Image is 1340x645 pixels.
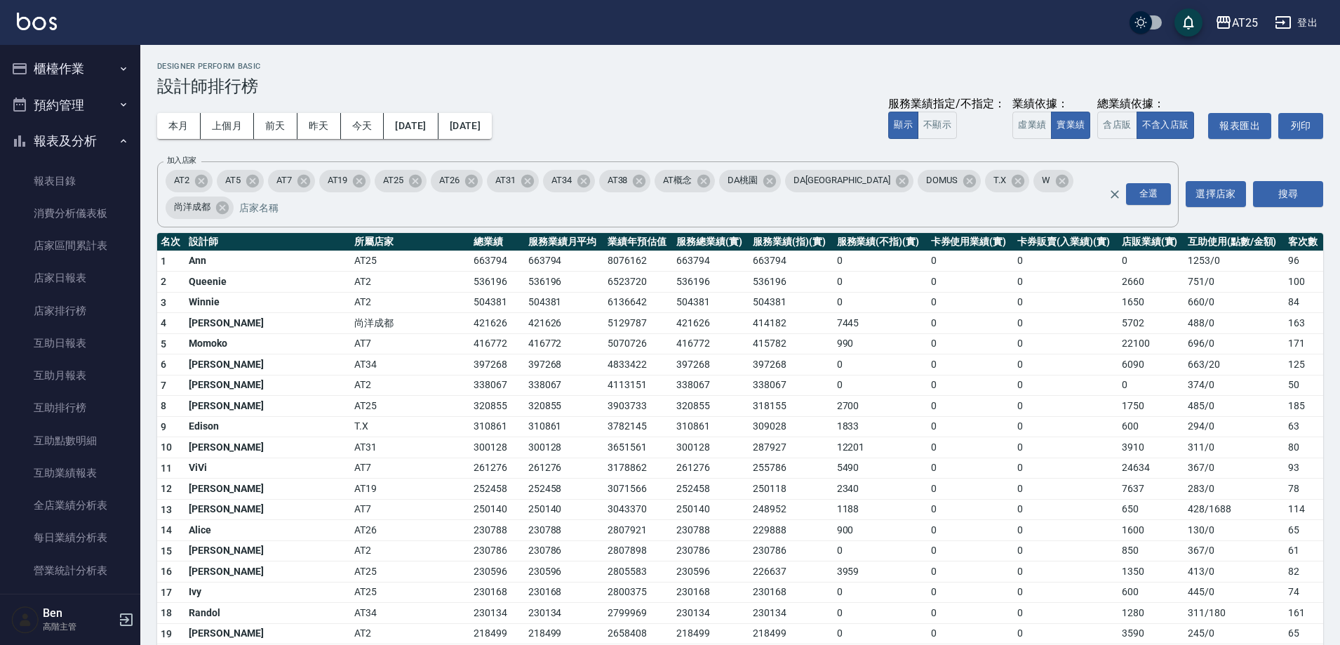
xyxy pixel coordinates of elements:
span: AT概念 [655,173,700,187]
td: 65 [1285,520,1323,541]
td: 310861 [673,416,749,437]
td: 488 / 0 [1184,313,1285,334]
td: [PERSON_NAME] [185,499,351,520]
td: 84 [1285,292,1323,313]
span: 17 [161,587,173,598]
span: 13 [161,504,173,515]
th: 互助使用(點數/金額) [1184,233,1285,251]
span: 尚洋成都 [166,200,219,214]
td: Queenie [185,272,351,293]
td: 0 [1118,251,1184,272]
td: 0 [927,354,1014,375]
td: 338067 [525,375,604,396]
td: 0 [927,333,1014,354]
div: W [1033,170,1073,192]
td: 0 [833,251,927,272]
td: 318155 [749,396,833,417]
td: 0 [927,292,1014,313]
img: Person [11,606,39,634]
td: 663 / 20 [1184,354,1285,375]
td: Ann [185,251,351,272]
td: 300128 [673,437,749,458]
td: 0 [833,272,927,293]
td: 536196 [470,272,524,293]
td: 3903733 [604,396,673,417]
span: DA[GEOGRAPHIC_DATA] [785,173,899,187]
span: 3 [161,297,166,308]
th: 服務業績(不指)(實) [833,233,927,251]
button: 今天 [341,113,384,139]
h2: Designer Perform Basic [157,62,1323,71]
td: 229888 [749,520,833,541]
td: 8076162 [604,251,673,272]
a: 互助點數明細 [6,425,135,457]
div: AT26 [431,170,483,192]
td: 0 [927,396,1014,417]
span: 1 [161,255,166,267]
td: 3910 [1118,437,1184,458]
span: 12 [161,483,173,494]
td: 252458 [525,479,604,500]
td: 663794 [470,251,524,272]
td: 114 [1285,499,1323,520]
td: 93 [1285,458,1323,479]
td: [PERSON_NAME] [185,396,351,417]
span: AT25 [375,173,412,187]
div: AT31 [487,170,539,192]
td: [PERSON_NAME] [185,375,351,396]
td: 900 [833,520,927,541]
td: 250140 [525,499,604,520]
td: 536196 [525,272,604,293]
td: 0 [1014,499,1118,520]
td: AT19 [351,479,470,500]
td: 78 [1285,479,1323,500]
div: 總業績依據： [1097,97,1201,112]
input: 店家名稱 [236,195,1133,220]
td: ViVi [185,458,351,479]
td: 311 / 0 [1184,437,1285,458]
div: AT34 [543,170,595,192]
button: 昨天 [297,113,341,139]
a: 營業項目月分析表 [6,587,135,619]
td: AT7 [351,333,470,354]
td: 1650 [1118,292,1184,313]
button: 報表及分析 [6,123,135,159]
td: 536196 [749,272,833,293]
td: 1188 [833,499,927,520]
td: 255786 [749,458,833,479]
td: 0 [1014,313,1118,334]
td: 0 [927,479,1014,500]
div: AT7 [268,170,315,192]
span: 5 [161,338,166,350]
span: W [1033,173,1059,187]
span: DA桃園 [719,173,766,187]
td: 12201 [833,437,927,458]
td: 252458 [673,479,749,500]
td: AT7 [351,458,470,479]
div: 全選 [1126,183,1171,205]
span: AT31 [487,173,524,187]
td: 397268 [673,354,749,375]
p: 高階主管 [43,620,114,633]
button: 報表匯出 [1208,113,1271,139]
td: 0 [1014,520,1118,541]
th: 名次 [157,233,185,251]
td: 0 [1014,479,1118,500]
button: Clear [1105,185,1125,204]
span: T.X [985,173,1014,187]
td: 80 [1285,437,1323,458]
a: 報表目錄 [6,165,135,197]
div: AT25 [1232,14,1258,32]
button: 顯示 [888,112,918,139]
th: 卡券販賣(入業績)(實) [1014,233,1118,251]
td: 990 [833,333,927,354]
td: 504381 [673,292,749,313]
td: 320855 [673,396,749,417]
button: [DATE] [384,113,438,139]
span: AT2 [166,173,198,187]
td: 397268 [470,354,524,375]
td: AT25 [351,251,470,272]
div: AT25 [375,170,427,192]
div: DA桃園 [719,170,781,192]
button: save [1174,8,1202,36]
